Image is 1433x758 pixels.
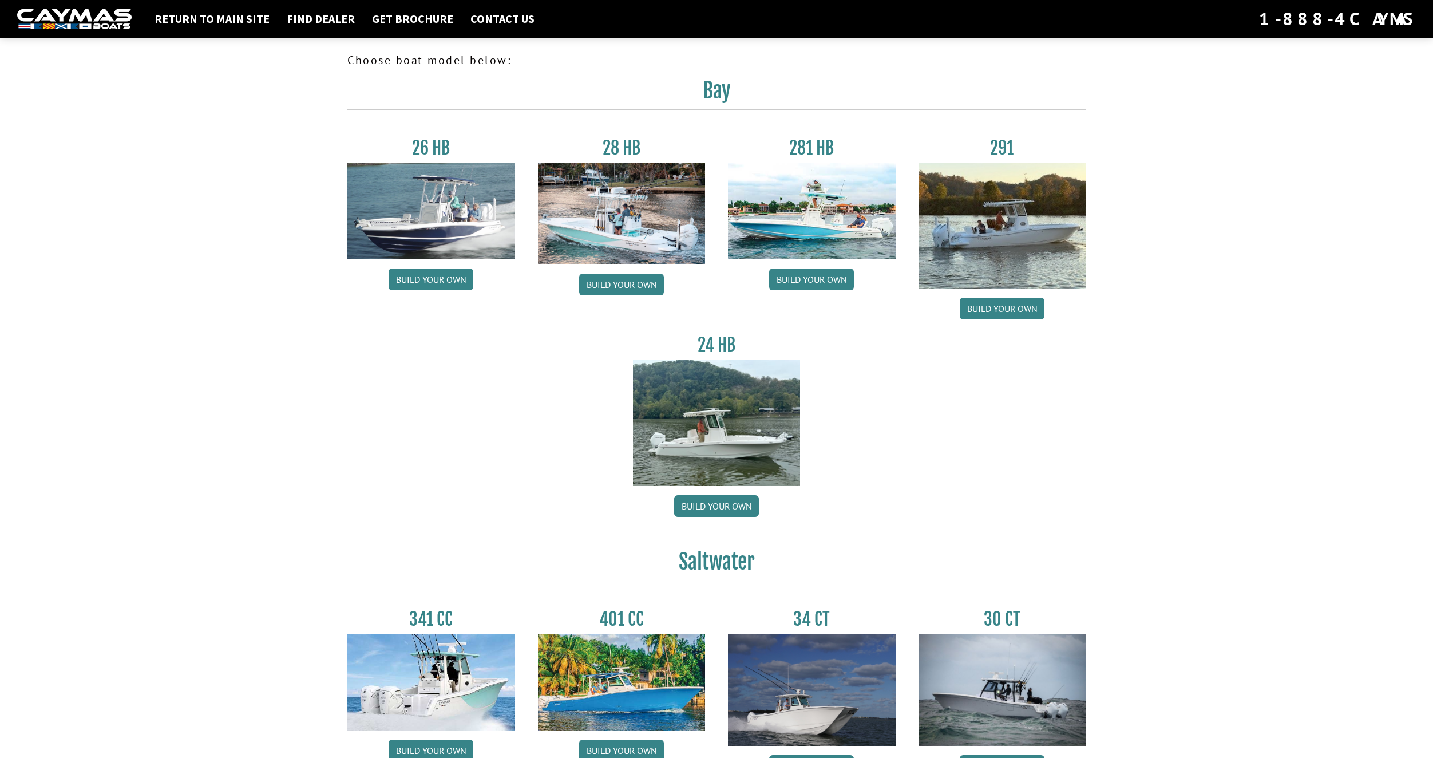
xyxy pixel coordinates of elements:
img: 26_new_photo_resized.jpg [347,163,515,259]
h3: 291 [919,137,1086,159]
div: 1-888-4CAYMAS [1259,6,1416,31]
a: Get Brochure [366,11,459,26]
a: Build your own [674,495,759,517]
img: 28-hb-twin.jpg [728,163,896,259]
h3: 281 HB [728,137,896,159]
a: Contact Us [465,11,540,26]
img: white-logo-c9c8dbefe5ff5ceceb0f0178aa75bf4bb51f6bca0971e226c86eb53dfe498488.png [17,9,132,30]
h3: 341 CC [347,609,515,630]
p: Choose boat model below: [347,52,1086,69]
a: Build your own [769,269,854,290]
a: Build your own [389,269,473,290]
h3: 401 CC [538,609,706,630]
img: 401CC_thumb.pg.jpg [538,634,706,731]
h2: Saltwater [347,549,1086,581]
img: 24_HB_thumbnail.jpg [633,360,801,485]
h3: 34 CT [728,609,896,630]
h3: 30 CT [919,609,1086,630]
img: 28_hb_thumbnail_for_caymas_connect.jpg [538,163,706,264]
h3: 26 HB [347,137,515,159]
h3: 24 HB [633,334,801,356]
h3: 28 HB [538,137,706,159]
h2: Bay [347,78,1086,110]
img: 30_CT_photo_shoot_for_caymas_connect.jpg [919,634,1086,746]
img: 341CC-thumbjpg.jpg [347,634,515,731]
img: 291_Thumbnail.jpg [919,163,1086,289]
a: Build your own [579,274,664,295]
a: Find Dealer [281,11,361,26]
img: Caymas_34_CT_pic_1.jpg [728,634,896,746]
a: Build your own [960,298,1044,319]
a: Return to main site [149,11,275,26]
